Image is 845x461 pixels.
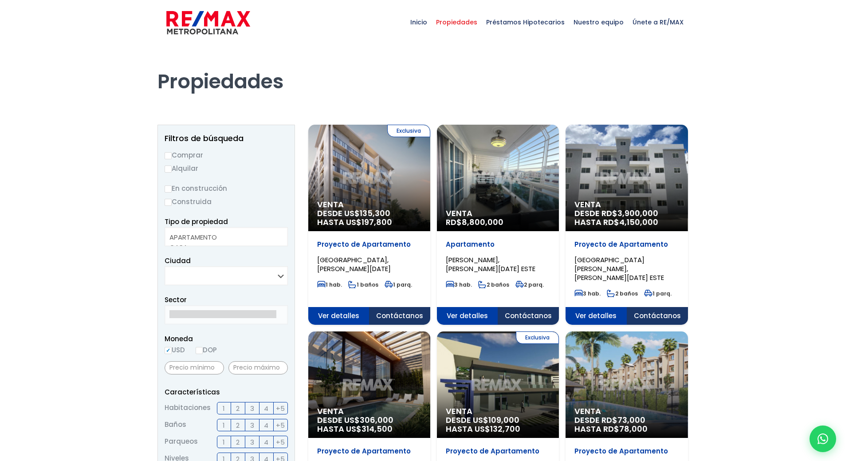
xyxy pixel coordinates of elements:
input: Alquilar [165,165,172,173]
h2: Filtros de búsqueda [165,134,288,143]
span: Contáctanos [369,307,430,325]
span: 1 parq. [385,281,412,288]
span: HASTA US$ [446,425,550,433]
span: Venta [446,209,550,218]
span: 2 [236,420,240,431]
option: APARTAMENTO [169,232,276,242]
span: Venta [574,200,679,209]
span: Venta [574,407,679,416]
span: 3 [250,437,254,448]
span: Préstamos Hipotecarios [482,9,569,35]
span: 4 [264,437,268,448]
span: HASTA US$ [317,218,421,227]
input: USD [165,347,172,354]
h1: Propiedades [157,45,688,94]
span: 135,300 [360,208,390,219]
p: Apartamento [446,240,550,249]
span: Exclusiva [516,331,559,344]
span: 2 [236,437,240,448]
span: Propiedades [432,9,482,35]
span: 4 [264,420,268,431]
span: Únete a RE/MAX [628,9,688,35]
span: 1 baños [348,281,378,288]
span: 3 hab. [446,281,472,288]
span: 109,000 [488,414,519,426]
span: Contáctanos [627,307,688,325]
span: Ver detalles [437,307,498,325]
span: [PERSON_NAME], [PERSON_NAME][DATE] ESTE [446,255,535,273]
span: HASTA RD$ [574,218,679,227]
span: [GEOGRAPHIC_DATA], [PERSON_NAME][DATE] [317,255,391,273]
span: Venta [317,407,421,416]
span: +5 [276,420,285,431]
span: Exclusiva [387,125,430,137]
input: Precio máximo [228,361,288,374]
p: Proyecto de Apartamento [317,447,421,456]
span: Nuestro equipo [569,9,628,35]
option: CASA [169,242,276,252]
span: DESDE US$ [446,416,550,433]
span: 2 baños [607,290,638,297]
span: Ver detalles [308,307,369,325]
span: [GEOGRAPHIC_DATA][PERSON_NAME], [PERSON_NAME][DATE] ESTE [574,255,664,282]
span: Habitaciones [165,402,211,414]
span: 314,500 [362,423,393,434]
span: 1 parq. [644,290,672,297]
span: Venta [317,200,421,209]
span: 3,900,000 [617,208,658,219]
p: Proyecto de Apartamento [574,240,679,249]
span: 2 [236,403,240,414]
span: 1 hab. [317,281,342,288]
span: 3 [250,403,254,414]
span: RD$ [446,217,503,228]
input: Precio mínimo [165,361,224,374]
label: En construcción [165,183,288,194]
a: Venta RD$8,800,000 Apartamento [PERSON_NAME], [PERSON_NAME][DATE] ESTE 3 hab. 2 baños 2 parq. Ver... [437,125,559,325]
span: Inicio [406,9,432,35]
span: 8,800,000 [462,217,503,228]
label: USD [165,344,185,355]
span: DESDE US$ [317,416,421,433]
span: +5 [276,403,285,414]
input: DOP [196,347,203,354]
span: 306,000 [360,414,393,426]
span: HASTA RD$ [574,425,679,433]
span: Venta [446,407,550,416]
span: 4,150,000 [619,217,658,228]
span: 1 [223,437,225,448]
span: 132,700 [490,423,520,434]
span: 197,800 [362,217,392,228]
p: Características [165,386,288,398]
span: Parqueos [165,436,198,448]
span: DESDE RD$ [574,209,679,227]
span: 2 parq. [515,281,544,288]
p: Proyecto de Apartamento [446,447,550,456]
span: Sector [165,295,187,304]
span: 78,000 [619,423,648,434]
label: Construida [165,196,288,207]
span: Ciudad [165,256,191,265]
span: Moneda [165,333,288,344]
input: Construida [165,199,172,206]
label: Comprar [165,150,288,161]
span: Ver detalles [566,307,627,325]
span: +5 [276,437,285,448]
span: DESDE US$ [317,209,421,227]
input: En construcción [165,185,172,193]
span: 2 baños [478,281,509,288]
label: DOP [196,344,217,355]
span: Baños [165,419,186,431]
span: 4 [264,403,268,414]
span: 1 [223,403,225,414]
label: Alquilar [165,163,288,174]
span: 73,000 [617,414,645,426]
a: Venta DESDE RD$3,900,000 HASTA RD$4,150,000 Proyecto de Apartamento [GEOGRAPHIC_DATA][PERSON_NAME... [566,125,688,325]
span: 3 [250,420,254,431]
span: HASTA US$ [317,425,421,433]
img: remax-metropolitana-logo [166,9,250,36]
input: Comprar [165,152,172,159]
span: Contáctanos [498,307,559,325]
span: 3 hab. [574,290,601,297]
span: DESDE RD$ [574,416,679,433]
p: Proyecto de Apartamento [574,447,679,456]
